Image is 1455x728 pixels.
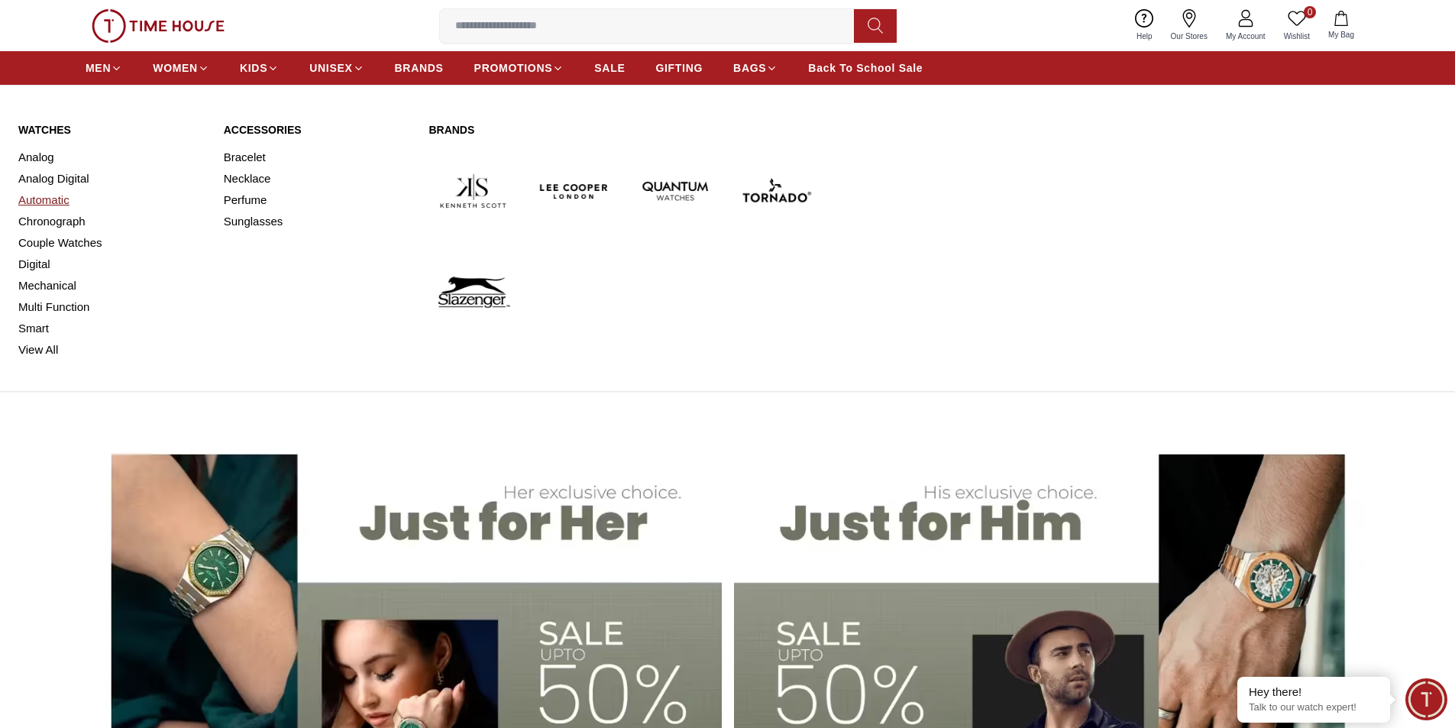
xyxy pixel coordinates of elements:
span: Wishlist [1278,31,1316,42]
img: ... [92,9,225,43]
span: MEN [86,60,111,76]
a: PROMOTIONS [474,54,564,82]
span: BRANDS [395,60,444,76]
a: Brands [428,122,820,138]
span: KIDS [240,60,267,76]
span: WOMEN [153,60,198,76]
a: Bracelet [224,147,411,168]
a: SALE [594,54,625,82]
a: Chronograph [18,211,205,232]
a: 0Wishlist [1275,6,1319,45]
a: WOMEN [153,54,209,82]
a: BRANDS [395,54,444,82]
div: Chat Widget [1405,678,1447,720]
a: Multi Function [18,296,205,318]
a: Couple Watches [18,232,205,254]
a: Necklace [224,168,411,189]
a: Accessories [224,122,411,138]
a: Our Stores [1162,6,1217,45]
a: GIFTING [655,54,703,82]
span: BAGS [733,60,766,76]
a: BAGS [733,54,778,82]
img: Kenneth Scott [428,147,517,235]
a: Watches [18,122,205,138]
a: UNISEX [309,54,364,82]
img: Tornado [732,147,820,235]
a: Sunglasses [224,211,411,232]
a: KIDS [240,54,279,82]
a: Perfume [224,189,411,211]
span: UNISEX [309,60,352,76]
span: 0 [1304,6,1316,18]
img: Lee Cooper [530,147,619,235]
a: Back To School Sale [808,54,923,82]
p: Talk to our watch expert! [1249,701,1379,714]
a: Analog [18,147,205,168]
div: Hey there! [1249,684,1379,700]
span: My Bag [1322,29,1360,40]
span: PROMOTIONS [474,60,553,76]
a: Automatic [18,189,205,211]
a: Digital [18,254,205,275]
span: My Account [1220,31,1272,42]
a: Analog Digital [18,168,205,189]
a: MEN [86,54,122,82]
button: My Bag [1319,8,1363,44]
span: SALE [594,60,625,76]
span: GIFTING [655,60,703,76]
span: Help [1130,31,1159,42]
span: Our Stores [1165,31,1214,42]
img: Quantum [631,147,719,235]
img: Slazenger [428,248,517,336]
span: Back To School Sale [808,60,923,76]
a: Mechanical [18,275,205,296]
a: View All [18,339,205,361]
a: Help [1127,6,1162,45]
a: Smart [18,318,205,339]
